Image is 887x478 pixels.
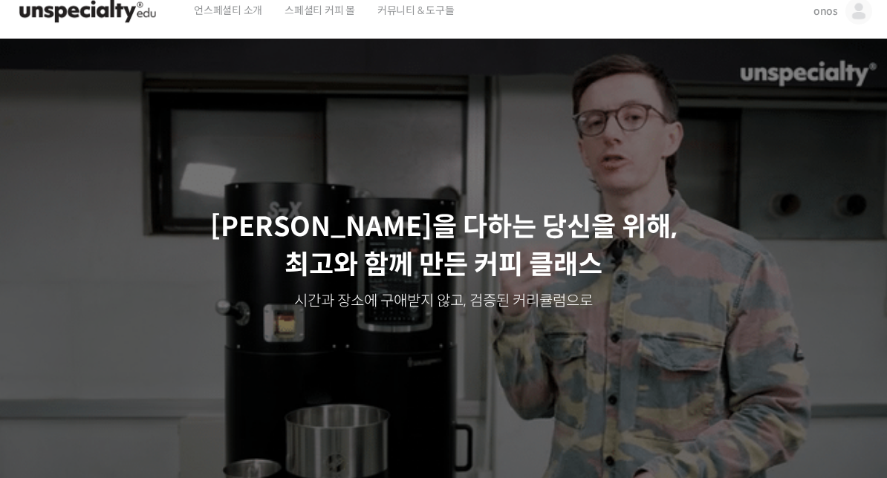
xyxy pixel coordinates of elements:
p: 시간과 장소에 구애받지 않고, 검증된 커리큘럼으로 [15,291,872,312]
a: 홈 [4,355,98,392]
span: 홈 [47,377,56,389]
a: 설정 [192,355,285,392]
span: 대화 [136,378,154,390]
span: onos [813,4,838,18]
a: 대화 [98,355,192,392]
p: [PERSON_NAME]을 다하는 당신을 위해, 최고와 함께 만든 커피 클래스 [15,209,872,284]
span: 설정 [230,377,247,389]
